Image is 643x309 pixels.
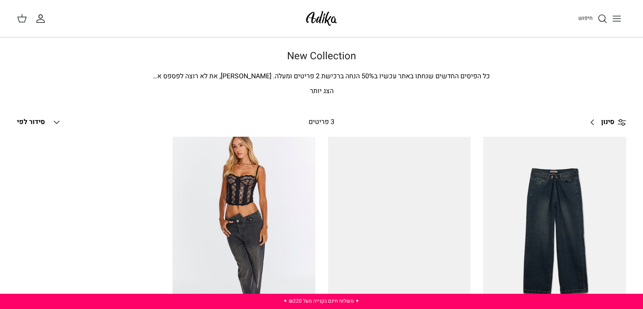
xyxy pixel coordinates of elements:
[17,113,62,132] button: סידור לפי
[304,8,339,28] img: Adika IL
[578,14,593,22] span: חיפוש
[26,86,618,97] p: הצג יותר
[283,297,359,305] a: ✦ משלוח חינם בקנייה מעל ₪220 ✦
[153,71,490,92] span: כל הפיסים החדשים שנחתו באתר עכשיו ב50% הנחה ברכישת 2 פריטים ומעלה. [PERSON_NAME], את לא רוצה לפספ...
[36,14,49,24] a: החשבון שלי
[250,117,393,128] div: 3 פריטים
[578,14,607,24] a: חיפוש
[584,112,626,132] a: סינון
[601,117,614,128] span: סינון
[26,50,618,63] h1: New Collection
[17,117,45,127] span: סידור לפי
[607,9,626,28] button: Toggle menu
